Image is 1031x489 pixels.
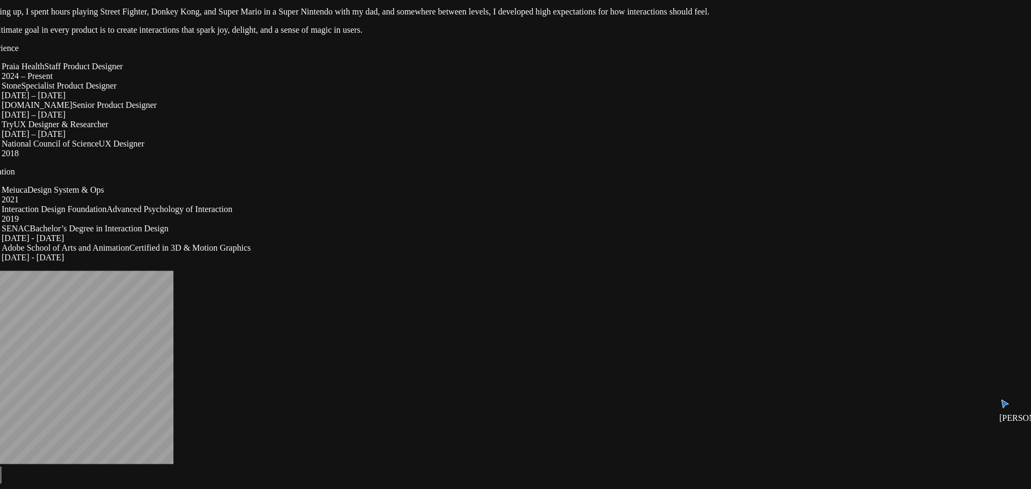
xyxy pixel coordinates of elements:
div: [DATE] - [DATE] [2,253,1003,262]
span: Praia Health [2,62,45,71]
div: 2018 [2,149,1003,158]
div: [DATE] – [DATE] [2,129,1003,139]
span: Meiuca [2,185,27,194]
div: 2019 [2,214,1003,224]
span: Staff Product Designer [45,62,123,71]
span: Certified in 3D & Motion Graphics [129,243,251,252]
span: Stone [2,81,21,90]
span: Design System & Ops [27,185,104,194]
span: Specialist Product Designer [21,81,117,90]
span: [DOMAIN_NAME] [2,100,72,110]
span: Adobe School of Arts and Animation [2,243,129,252]
div: [DATE] – [DATE] [2,110,1003,120]
span: UX Designer [99,139,144,148]
div: 2024 – Present [2,71,1003,81]
span: Try [2,120,14,129]
span: National Council of Science [2,139,99,148]
div: [DATE] – [DATE] [2,91,1003,100]
span: UX Designer & Researcher [14,120,108,129]
span: Advanced Psychology of Interaction [107,205,233,214]
span: SENAC [2,224,30,233]
span: Interaction Design Foundation [2,205,107,214]
span: Bachelor’s Degree in Interaction Design [30,224,168,233]
span: Senior Product Designer [72,100,157,110]
div: 2021 [2,195,1003,205]
div: [DATE] - [DATE] [2,233,1003,243]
